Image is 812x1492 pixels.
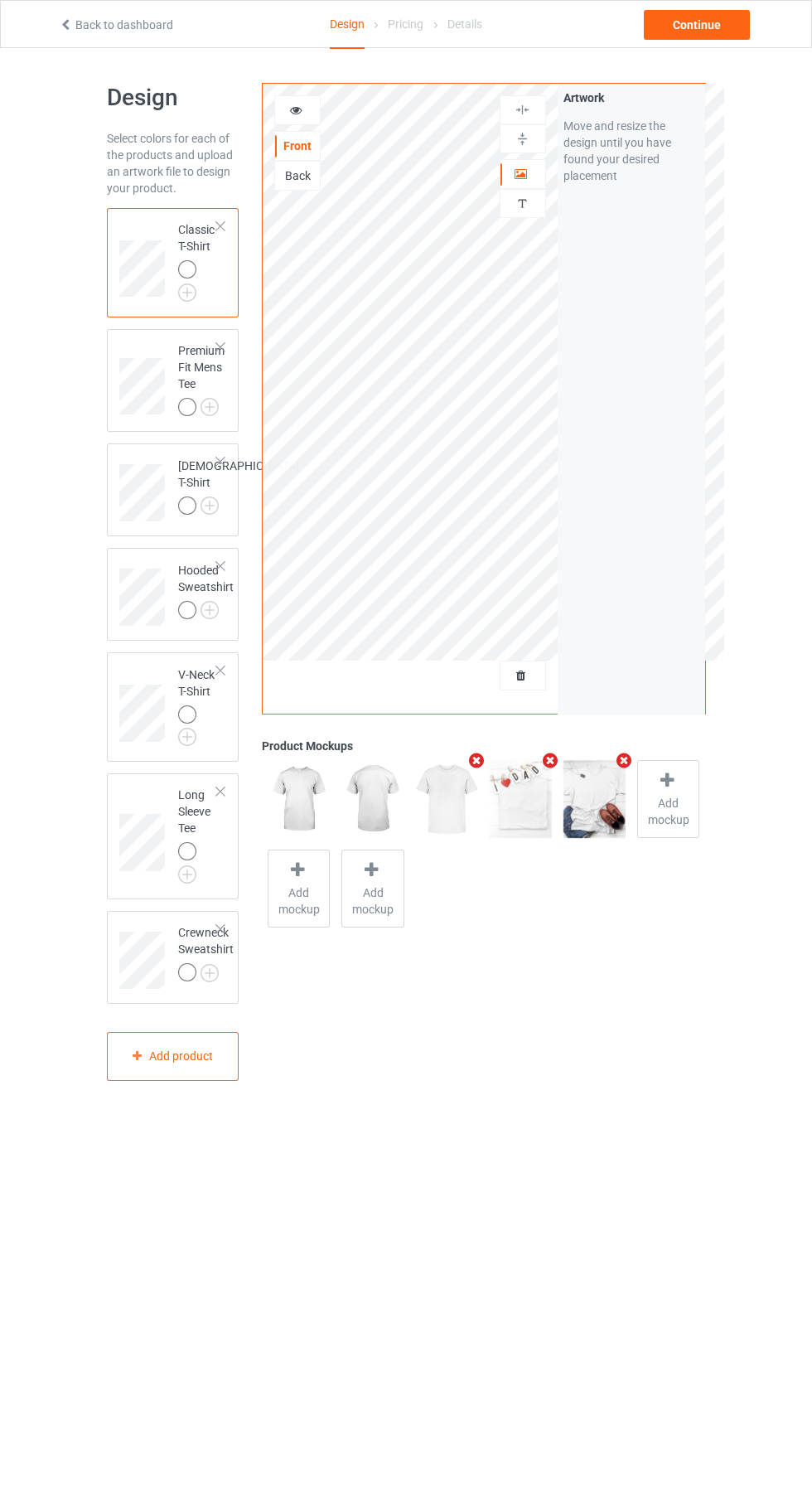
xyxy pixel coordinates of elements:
div: Move and resize the design until you have found your desired placement [563,118,699,184]
img: svg+xml;base64,PD94bWwgdmVyc2lvbj0iMS4wIiBlbmNvZGluZz0iVVRGLTgiPz4KPHN2ZyB3aWR0aD0iMjJweCIgaGVpZ2... [201,964,219,982]
a: Back to dashboard [59,18,173,31]
div: V-Neck T-Shirt [107,652,239,762]
div: Add mockup [341,850,404,928]
img: svg%3E%0A [515,131,530,147]
div: Design [330,1,365,49]
img: svg+xml;base64,PD94bWwgdmVyc2lvbj0iMS4wIiBlbmNvZGluZz0iVVRGLTgiPz4KPHN2ZyB3aWR0aD0iMjJweCIgaGVpZ2... [201,601,219,619]
div: Back [275,167,320,184]
img: svg+xml;base64,PD94bWwgdmVyc2lvbj0iMS4wIiBlbmNvZGluZz0iVVRGLTgiPz4KPHN2ZyB3aWR0aD0iMjJweCIgaGVpZ2... [201,497,219,515]
img: regular.jpg [490,760,552,838]
div: V-Neck T-Shirt [178,666,218,741]
img: svg%3E%0A [515,102,530,118]
img: regular.jpg [416,760,478,838]
div: Front [275,138,320,154]
div: Long Sleeve Tee [107,773,239,899]
img: svg+xml;base64,PD94bWwgdmVyc2lvbj0iMS4wIiBlbmNvZGluZz0iVVRGLTgiPz4KPHN2ZyB3aWR0aD0iMjJweCIgaGVpZ2... [201,398,219,416]
img: regular.jpg [268,760,330,838]
div: Classic T-Shirt [107,208,239,317]
i: Remove mockup [540,752,561,769]
i: Remove mockup [466,752,487,769]
div: Crewneck Sweatshirt [107,911,239,1004]
div: Classic T-Shirt [178,221,218,296]
div: Hooded Sweatshirt [107,548,239,641]
img: svg+xml;base64,PD94bWwgdmVyc2lvbj0iMS4wIiBlbmNvZGluZz0iVVRGLTgiPz4KPHN2ZyB3aWR0aD0iMjJweCIgaGVpZ2... [178,283,196,302]
div: Premium Fit Mens Tee [107,329,239,433]
div: Product Mockups [262,738,705,754]
div: [DEMOGRAPHIC_DATA] T-Shirt [107,443,239,536]
span: Add mockup [342,884,403,918]
img: regular.jpg [341,760,404,838]
img: svg%3E%0A [515,196,530,211]
div: Crewneck Sweatshirt [178,924,234,981]
div: Pricing [388,1,423,47]
i: Remove mockup [614,752,635,769]
div: Select colors for each of the products and upload an artwork file to design your product. [107,130,239,196]
img: svg+xml;base64,PD94bWwgdmVyc2lvbj0iMS4wIiBlbmNvZGluZz0iVVRGLTgiPz4KPHN2ZyB3aWR0aD0iMjJweCIgaGVpZ2... [178,865,196,884]
span: Add mockup [638,795,698,828]
div: [DEMOGRAPHIC_DATA] T-Shirt [178,458,299,514]
h1: Design [107,83,239,113]
div: Artwork [563,90,699,106]
div: Add mockup [268,850,330,928]
div: Hooded Sweatshirt [178,562,234,618]
div: Add product [107,1032,239,1081]
div: Details [447,1,482,47]
span: Add mockup [268,884,329,918]
div: Continue [644,10,750,40]
div: Long Sleeve Tee [178,787,218,878]
img: regular.jpg [563,760,626,838]
div: Premium Fit Mens Tee [178,342,225,415]
img: svg+xml;base64,PD94bWwgdmVyc2lvbj0iMS4wIiBlbmNvZGluZz0iVVRGLTgiPz4KPHN2ZyB3aWR0aD0iMjJweCIgaGVpZ2... [178,728,196,746]
div: Add mockup [637,760,699,838]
